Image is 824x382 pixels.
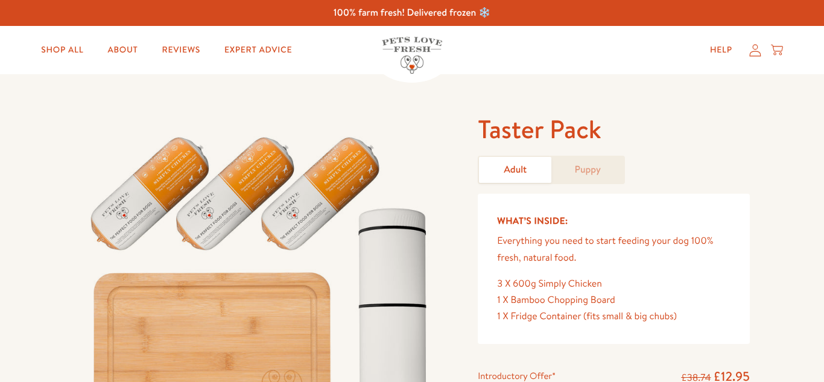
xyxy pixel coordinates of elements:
a: About [98,38,147,62]
h1: Taster Pack [478,113,750,146]
a: Puppy [551,157,624,183]
a: Reviews [153,38,210,62]
a: Expert Advice [215,38,302,62]
a: Adult [479,157,551,183]
h5: What’s Inside: [497,213,731,229]
span: 1 X Bamboo Chopping Board [497,293,615,307]
img: Pets Love Fresh [382,37,442,74]
p: Everything you need to start feeding your dog 100% fresh, natural food. [497,233,731,266]
div: 3 X 600g Simply Chicken [497,276,731,292]
a: Help [700,38,742,62]
div: 1 X Fridge Container (fits small & big chubs) [497,308,731,325]
a: Shop All [31,38,93,62]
